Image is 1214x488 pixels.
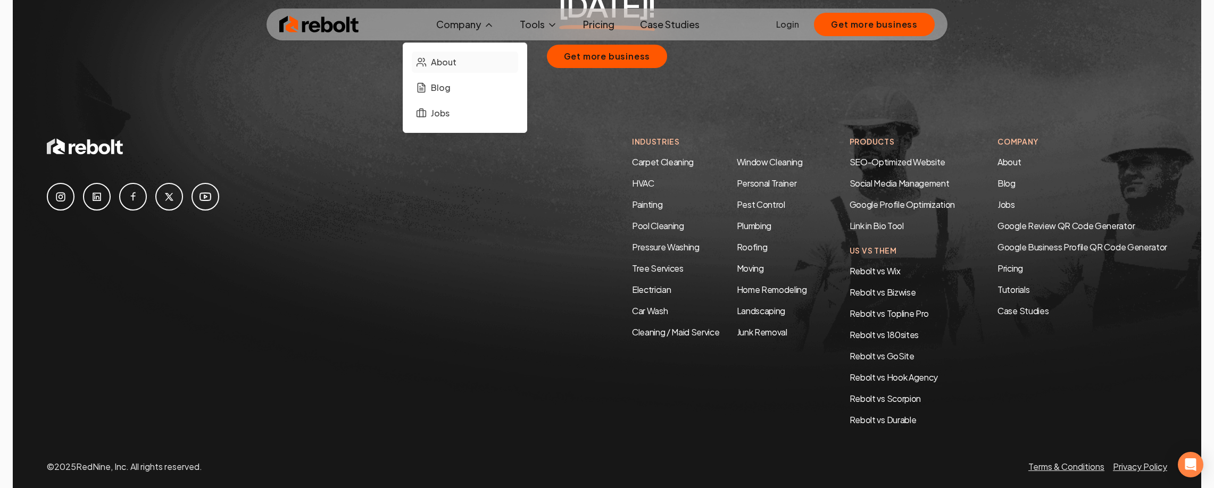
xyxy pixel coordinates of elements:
[1028,461,1104,472] a: Terms & Conditions
[997,156,1021,167] a: About
[997,178,1016,189] a: Blog
[997,199,1015,210] a: Jobs
[776,18,799,31] a: Login
[431,56,456,69] span: About
[412,77,518,98] a: Blog
[632,305,668,316] a: Car Wash
[632,220,684,231] a: Pool Cleaning
[850,136,955,147] h4: Products
[737,241,768,253] a: Roofing
[850,414,917,425] a: Rebolt vs Durable
[850,156,945,167] a: SEO-Optimized Website
[737,178,797,189] a: Personal Trainer
[737,326,787,338] a: Junk Removal
[412,52,518,73] a: About
[511,14,566,35] button: Tools
[1178,452,1203,477] div: Open Intercom Messenger
[47,460,202,473] p: © 2025 RedNine, Inc. All rights reserved.
[575,14,623,35] a: Pricing
[632,156,694,167] a: Carpet Cleaning
[997,241,1167,253] a: Google Business Profile QR Code Generator
[997,305,1167,317] a: Case Studies
[850,265,901,276] a: Rebolt vs Wix
[632,263,684,274] a: Tree Services
[850,372,938,383] a: Rebolt vs Hook Agency
[737,199,785,210] a: Pest Control
[279,14,359,35] img: Rebolt Logo
[632,136,807,147] h4: Industries
[737,220,771,231] a: Plumbing
[850,199,955,210] a: Google Profile Optimization
[850,308,929,319] a: Rebolt vs Topline Pro
[632,199,662,210] a: Painting
[850,287,916,298] a: Rebolt vs Bizwise
[850,350,914,361] a: Rebolt vs GoSite
[632,284,671,295] a: Electrician
[997,262,1167,275] a: Pricing
[632,326,720,338] a: Cleaning / Maid Service
[737,284,807,295] a: Home Remodeling
[737,305,785,316] a: Landscaping
[632,241,700,253] a: Pressure Washing
[412,103,518,124] a: Jobs
[997,220,1135,231] a: Google Review QR Code Generator
[850,245,955,256] h4: Us Vs Them
[737,156,803,167] a: Window Cleaning
[850,220,904,231] a: Link in Bio Tool
[850,329,919,340] a: Rebolt vs 180sites
[997,136,1167,147] h4: Company
[997,283,1167,296] a: Tutorials
[632,178,654,189] a: HVAC
[1113,461,1167,472] a: Privacy Policy
[431,81,451,94] span: Blog
[850,393,921,404] a: Rebolt vs Scorpion
[547,45,668,68] button: Get more business
[431,107,450,120] span: Jobs
[428,14,503,35] button: Company
[737,263,764,274] a: Moving
[814,13,935,36] button: Get more business
[631,14,708,35] a: Case Studies
[850,178,950,189] a: Social Media Management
